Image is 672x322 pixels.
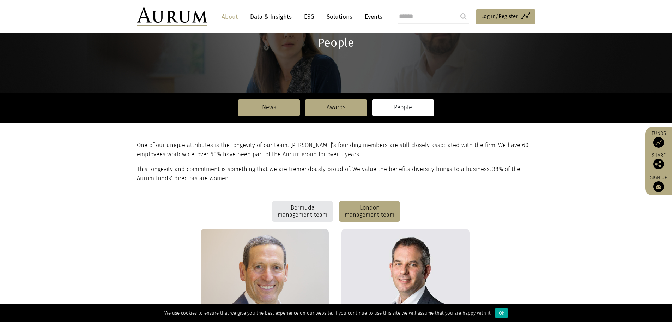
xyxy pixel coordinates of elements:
[323,10,356,23] a: Solutions
[339,201,400,222] div: London management team
[649,175,668,192] a: Sign up
[476,9,535,24] a: Log in/Register
[649,130,668,148] a: Funds
[305,99,367,116] a: Awards
[137,7,207,26] img: Aurum
[653,181,664,192] img: Sign up to our newsletter
[137,141,534,159] p: One of our unique attributes is the longevity of our team. [PERSON_NAME]’s founding members are s...
[247,10,295,23] a: Data & Insights
[301,10,318,23] a: ESG
[653,137,664,148] img: Access Funds
[481,12,518,21] span: Log in/Register
[372,99,434,116] a: People
[238,99,300,116] a: News
[272,201,333,222] div: Bermuda management team
[456,10,471,24] input: Submit
[649,153,668,169] div: Share
[361,10,382,23] a: Events
[137,36,535,50] h1: People
[495,308,508,318] div: Ok
[137,165,534,183] p: This longevity and commitment is something that we are tremendously proud of. We value the benefi...
[653,159,664,169] img: Share this post
[218,10,241,23] a: About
